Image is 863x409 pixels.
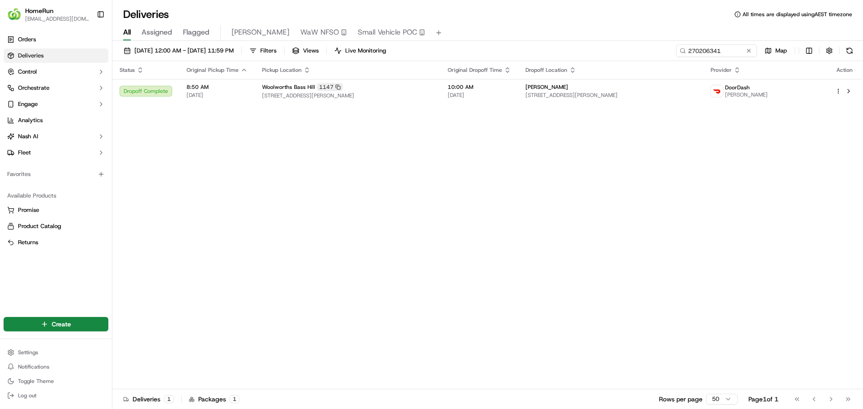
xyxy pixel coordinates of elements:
button: Nash AI [4,129,108,144]
button: Filters [245,44,280,57]
img: HomeRun [7,7,22,22]
span: Notifications [18,363,49,370]
span: DoorDash [725,84,750,91]
span: All times are displayed using AEST timezone [743,11,852,18]
span: [PERSON_NAME] [725,91,768,98]
a: Analytics [4,113,108,128]
button: Engage [4,97,108,111]
div: Packages [189,395,240,404]
span: Deliveries [18,52,44,60]
span: Map [775,47,787,55]
button: Control [4,65,108,79]
button: Promise [4,203,108,217]
span: Product Catalog [18,222,61,230]
span: [PERSON_NAME] [231,27,289,38]
div: Deliveries [123,395,174,404]
a: Deliveries [4,48,108,63]
img: doordash_logo_v2.png [711,85,723,97]
h1: Deliveries [123,7,169,22]
span: Original Pickup Time [187,66,239,74]
a: Returns [7,238,105,246]
span: Provider [711,66,732,74]
span: Engage [18,100,38,108]
a: Promise [7,206,105,214]
button: HomeRun [25,6,53,15]
div: Available Products [4,189,108,203]
span: All [123,27,131,38]
div: 1 [164,395,174,403]
div: 1 [230,395,240,403]
input: Type to search [676,44,757,57]
button: Log out [4,389,108,402]
span: Woolworths Bass Hill [262,84,315,91]
span: Fleet [18,149,31,157]
a: Product Catalog [7,222,105,230]
span: Flagged [183,27,209,38]
span: Promise [18,206,39,214]
span: Create [52,320,71,329]
button: Refresh [843,44,856,57]
button: Views [288,44,323,57]
button: Create [4,317,108,331]
span: Orchestrate [18,84,49,92]
span: Dropoff Location [525,66,567,74]
span: Filters [260,47,276,55]
span: Small Vehicle POC [358,27,417,38]
span: Nash AI [18,132,38,141]
span: Orders [18,35,36,44]
span: [DATE] [448,92,511,99]
span: [STREET_ADDRESS][PERSON_NAME] [525,92,697,99]
span: [DATE] [187,92,248,99]
button: Notifications [4,361,108,373]
span: WaW NFSO [300,27,339,38]
span: [PERSON_NAME] [525,84,568,91]
span: Live Monitoring [345,47,386,55]
p: Rows per page [659,395,703,404]
button: Map [761,44,791,57]
button: Live Monitoring [330,44,390,57]
button: Product Catalog [4,219,108,233]
button: Settings [4,346,108,359]
span: Pickup Location [262,66,302,74]
button: [DATE] 12:00 AM - [DATE] 11:59 PM [120,44,238,57]
div: Action [835,66,854,74]
span: Returns [18,238,38,246]
button: Fleet [4,145,108,160]
span: Views [303,47,319,55]
span: 10:00 AM [448,84,511,91]
div: 1147 [317,83,343,91]
span: Control [18,68,37,76]
span: Analytics [18,116,43,124]
span: Assigned [142,27,172,38]
button: Orchestrate [4,81,108,95]
span: Original Dropoff Time [448,66,502,74]
button: [EMAIL_ADDRESS][DOMAIN_NAME] [25,15,89,22]
span: [DATE] 12:00 AM - [DATE] 11:59 PM [134,47,234,55]
a: Orders [4,32,108,47]
div: Favorites [4,167,108,181]
span: Settings [18,349,38,356]
span: [STREET_ADDRESS][PERSON_NAME] [262,92,433,99]
button: Toggle Theme [4,375,108,387]
span: Toggle Theme [18,378,54,385]
span: Status [120,66,135,74]
div: Page 1 of 1 [748,395,778,404]
button: Returns [4,235,108,250]
button: HomeRunHomeRun[EMAIL_ADDRESS][DOMAIN_NAME] [4,4,93,25]
span: 8:50 AM [187,84,248,91]
span: Log out [18,392,36,399]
